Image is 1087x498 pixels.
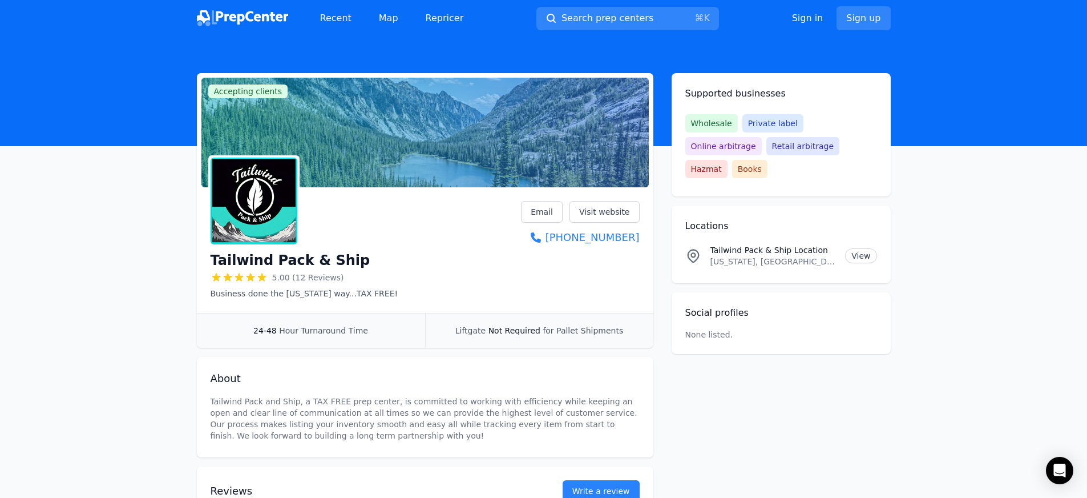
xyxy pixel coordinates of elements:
[569,201,640,223] a: Visit website
[417,7,473,30] a: Repricer
[521,201,563,223] a: Email
[704,13,710,23] kbd: K
[211,396,640,441] p: Tailwind Pack and Ship, a TAX FREE prep center, is committed to working with efficiency while kee...
[685,306,877,320] h2: Social profiles
[685,219,877,233] h2: Locations
[521,230,639,246] a: [PHONE_NUMBER]
[685,137,762,155] span: Online arbitrage
[370,7,407,30] a: Map
[1046,457,1073,484] div: Open Intercom Messenger
[272,272,344,283] span: 5.00 (12 Reviews)
[211,158,297,244] img: Tailwind Pack & Ship
[311,7,361,30] a: Recent
[732,160,767,178] span: Books
[536,7,719,30] button: Search prep centers⌘K
[455,326,486,335] span: Liftgate
[543,326,623,335] span: for Pallet Shipments
[561,11,653,25] span: Search prep centers
[685,114,738,132] span: Wholesale
[766,137,839,155] span: Retail arbitrage
[211,288,398,299] p: Business done the [US_STATE] way...TAX FREE!
[742,114,803,132] span: Private label
[685,160,728,178] span: Hazmat
[488,326,540,335] span: Not Required
[211,251,370,270] h1: Tailwind Pack & Ship
[792,11,823,25] a: Sign in
[845,248,876,263] a: View
[253,326,277,335] span: 24-48
[279,326,368,335] span: Hour Turnaround Time
[685,329,733,340] p: None listed.
[211,371,640,387] h2: About
[685,87,877,101] h2: Supported businesses
[208,85,288,98] span: Accepting clients
[837,6,890,30] a: Sign up
[694,13,704,23] kbd: ⌘
[710,256,837,267] p: [US_STATE], [GEOGRAPHIC_DATA]
[197,10,288,26] img: PrepCenter
[710,244,837,256] p: Tailwind Pack & Ship Location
